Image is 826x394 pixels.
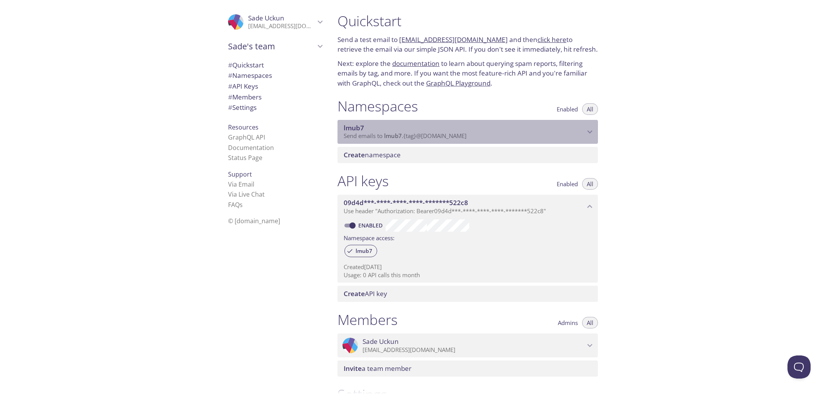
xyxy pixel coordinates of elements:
span: Sade Uckun [248,13,284,22]
div: Sade's team [222,36,328,56]
div: Invite a team member [337,360,598,377]
span: Resources [228,123,259,131]
button: Admins [553,317,583,328]
h1: Members [337,311,398,328]
a: GraphQL Playground [426,79,490,88]
a: GraphQL API [228,133,265,141]
span: © [DOMAIN_NAME] [228,217,280,225]
div: API Keys [222,81,328,92]
span: Support [228,170,252,178]
button: All [582,103,598,115]
div: Create API Key [337,286,598,302]
span: s [240,200,243,209]
p: [EMAIL_ADDRESS][DOMAIN_NAME] [248,22,315,30]
h1: Namespaces [337,98,418,115]
button: Enabled [552,103,583,115]
p: [EMAIL_ADDRESS][DOMAIN_NAME] [363,346,585,354]
span: Quickstart [228,61,264,69]
div: Members [222,92,328,103]
span: Sade's team [228,41,315,52]
a: click here [537,35,566,44]
div: Namespaces [222,70,328,81]
span: Send emails to . {tag} @[DOMAIN_NAME] [344,132,467,140]
h1: Quickstart [337,12,598,30]
span: lmub7 [384,132,402,140]
div: Team Settings [222,102,328,113]
a: FAQ [228,200,243,209]
span: # [228,71,232,80]
div: Quickstart [222,60,328,71]
p: Next: explore the to learn about querying spam reports, filtering emails by tag, and more. If you... [337,59,598,88]
span: # [228,103,232,112]
span: API Keys [228,82,258,91]
a: Documentation [228,143,274,152]
p: Send a test email to and then to retrieve the email via our simple JSON API. If you don't see it ... [337,35,598,54]
span: a team member [344,364,411,373]
a: Enabled [357,222,386,229]
a: Via Live Chat [228,190,265,199]
span: Invite [344,364,362,373]
p: Usage: 0 API calls this month [344,271,592,279]
a: documentation [392,59,440,68]
span: API key [344,289,387,298]
a: [EMAIL_ADDRESS][DOMAIN_NAME] [399,35,508,44]
div: Sade Uckun [222,9,328,35]
button: Enabled [552,178,583,190]
div: Sade Uckun [337,333,598,357]
span: lmub7 [344,123,364,132]
span: Members [228,93,262,101]
span: Create [344,289,365,298]
a: Status Page [228,153,262,162]
label: Namespace access: [344,232,395,243]
span: # [228,61,232,69]
button: All [582,317,598,328]
a: Via Email [228,180,254,189]
span: lmub7 [351,248,377,254]
div: Create namespace [337,147,598,163]
button: All [582,178,598,190]
span: Sade Uckun [363,337,399,346]
p: Created [DATE] [344,263,592,271]
span: Settings [228,103,257,112]
span: Namespaces [228,71,272,80]
iframe: Help Scout Beacon - Open [787,355,811,379]
span: # [228,93,232,101]
div: lmub7 [344,245,377,257]
span: Create [344,150,365,159]
h1: API keys [337,172,389,190]
div: lmub7 namespace [337,120,598,144]
span: namespace [344,150,401,159]
span: # [228,82,232,91]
